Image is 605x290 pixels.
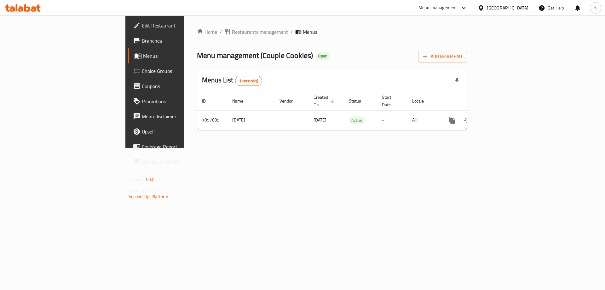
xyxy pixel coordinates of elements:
[142,143,222,151] span: Coverage Report
[142,37,222,44] span: Branches
[440,92,510,111] th: Actions
[423,53,462,61] span: Add New Menu
[315,52,330,60] div: Open
[128,33,227,48] a: Branches
[460,113,475,128] button: Change Status
[128,18,227,33] a: Edit Restaurant
[412,97,432,105] span: Locale
[202,97,214,105] span: ID
[128,79,227,94] a: Coupons
[129,186,158,194] span: Get support on:
[594,4,597,11] span: h
[128,139,227,154] a: Coverage Report
[232,28,288,36] span: Restaurants management
[197,28,467,36] nav: breadcrumb
[142,22,222,29] span: Edit Restaurant
[129,192,169,201] a: Support.OpsPlatform
[142,158,222,166] span: Grocery Checklist
[377,110,407,130] td: -
[128,94,227,109] a: Promotions
[349,97,369,105] span: Status
[128,48,227,63] a: Menus
[224,28,288,36] a: Restaurants management
[202,75,262,86] h2: Menus List
[235,78,262,84] span: 1 record(s)
[291,28,293,36] li: /
[314,93,336,109] span: Created On
[197,92,510,130] table: enhanced table
[382,93,400,109] span: Start Date
[279,97,301,105] span: Vendor
[197,48,313,62] span: Menu management ( Couple Cookies )
[315,53,330,59] span: Open
[303,28,317,36] span: Menus
[349,117,365,124] span: Active
[145,175,155,184] span: 1.0.0
[487,4,528,11] div: [GEOGRAPHIC_DATA]
[418,4,457,12] div: Menu-management
[407,110,440,130] td: All
[128,124,227,139] a: Upsell
[349,116,365,124] div: Active
[314,116,326,124] span: [DATE]
[143,52,222,60] span: Menus
[232,97,251,105] span: Name
[142,98,222,105] span: Promotions
[418,51,467,62] button: Add New Menu
[128,109,227,124] a: Menu disclaimer
[128,63,227,79] a: Choice Groups
[449,73,464,88] div: Export file
[445,113,460,128] button: more
[235,76,262,86] div: Total records count
[142,67,222,75] span: Choice Groups
[128,154,227,169] a: Grocery Checklist
[142,113,222,120] span: Menu disclaimer
[142,128,222,135] span: Upsell
[227,110,274,130] td: [DATE]
[129,175,144,184] span: Version:
[142,82,222,90] span: Coupons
